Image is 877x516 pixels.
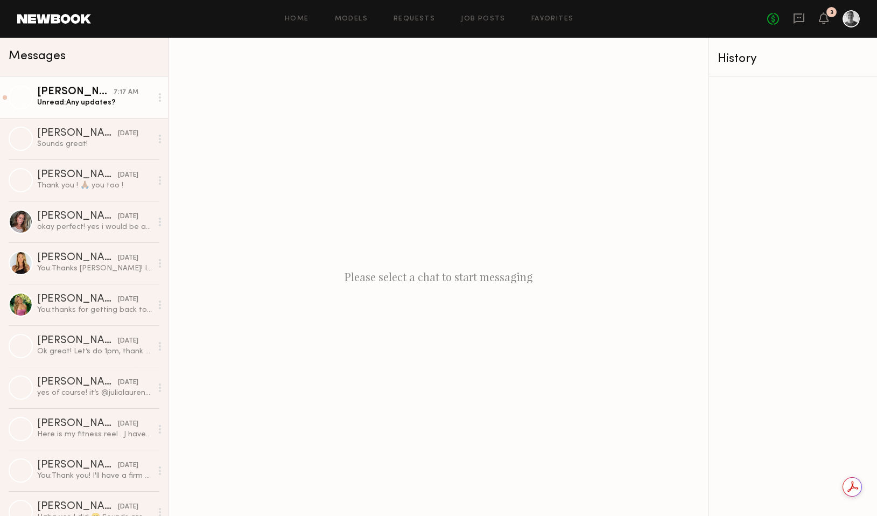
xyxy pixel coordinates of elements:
[285,16,309,23] a: Home
[37,97,152,108] div: Unread: Any updates?
[118,212,138,222] div: [DATE]
[37,388,152,398] div: yes of course! it’s @julialaurenmccallum
[118,461,138,471] div: [DATE]
[169,38,708,516] div: Please select a chat to start messaging
[118,253,138,263] div: [DATE]
[37,471,152,481] div: You: Thank you! I'll have a firm answer by [DATE]
[118,170,138,180] div: [DATE]
[118,419,138,429] div: [DATE]
[37,346,152,357] div: Ok great! Let’s do 1pm, thank you
[37,139,152,149] div: Sounds great!
[37,336,118,346] div: [PERSON_NAME]
[830,10,833,16] div: 3
[118,502,138,512] div: [DATE]
[394,16,435,23] a: Requests
[118,336,138,346] div: [DATE]
[9,50,66,62] span: Messages
[37,170,118,180] div: [PERSON_NAME]
[37,253,118,263] div: [PERSON_NAME]
[37,211,118,222] div: [PERSON_NAME]
[37,460,118,471] div: [PERSON_NAME]
[37,87,114,97] div: [PERSON_NAME]
[37,128,118,139] div: [PERSON_NAME]
[37,305,152,315] div: You: thanks for getting back to me so quick!
[114,87,138,97] div: 7:17 AM
[118,129,138,139] div: [DATE]
[37,377,118,388] div: [PERSON_NAME]
[37,419,118,429] div: [PERSON_NAME]
[37,222,152,232] div: okay perfect! yes i would be available
[718,53,868,65] div: History
[335,16,368,23] a: Models
[37,180,152,191] div: Thank you ! 🙏🏽 you too !
[37,263,152,274] div: You: Thanks [PERSON_NAME]! I'm sending to my client [DATE]
[37,501,118,512] div: [PERSON_NAME]
[37,429,152,440] div: Here is my fitness reel . J have a new one too. I was shooting for LA FITNESS and other gyms too!
[118,295,138,305] div: [DATE]
[461,16,506,23] a: Job Posts
[37,294,118,305] div: [PERSON_NAME]
[531,16,574,23] a: Favorites
[118,378,138,388] div: [DATE]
